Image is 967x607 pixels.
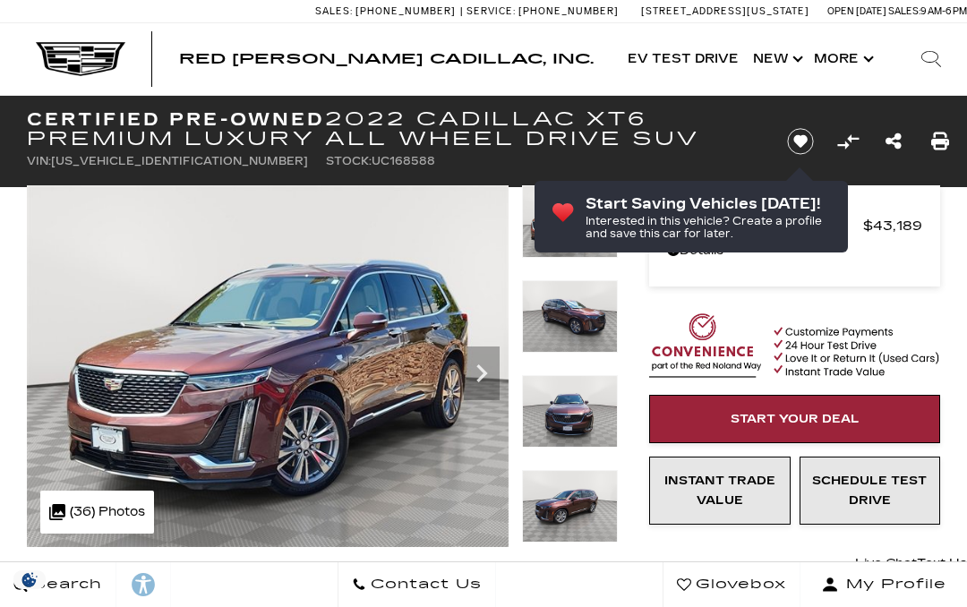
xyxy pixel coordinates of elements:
[355,5,456,17] span: [PHONE_NUMBER]
[667,238,922,263] a: Details
[620,23,746,95] a: EV Test Drive
[839,572,946,597] span: My Profile
[179,50,594,67] span: Red [PERSON_NAME] Cadillac, Inc.
[338,562,496,607] a: Contact Us
[522,470,619,543] img: Certified Used 2022 Rosewood Metallic Cadillac Premium Luxury image 4
[315,6,460,16] a: Sales: [PHONE_NUMBER]
[9,570,50,589] section: Click to Open Cookie Consent Modal
[366,572,482,597] span: Contact Us
[466,5,516,17] span: Service:
[315,5,353,17] span: Sales:
[522,185,619,258] img: Certified Used 2022 Rosewood Metallic Cadillac Premium Luxury image 1
[326,155,372,167] span: Stock:
[667,213,922,238] a: Red [PERSON_NAME] $43,189
[664,474,775,508] span: Instant Trade Value
[886,129,902,154] a: Share this Certified Pre-Owned 2022 Cadillac XT6 Premium Luxury All Wheel Drive SUV
[518,5,619,17] span: [PHONE_NUMBER]
[931,129,949,154] a: Print this Certified Pre-Owned 2022 Cadillac XT6 Premium Luxury All Wheel Drive SUV
[27,109,760,149] h1: 2022 Cadillac XT6 Premium Luxury All Wheel Drive SUV
[460,6,623,16] a: Service: [PHONE_NUMBER]
[522,280,619,353] img: Certified Used 2022 Rosewood Metallic Cadillac Premium Luxury image 2
[40,491,154,534] div: (36) Photos
[522,375,619,448] img: Certified Used 2022 Rosewood Metallic Cadillac Premium Luxury image 3
[51,155,308,167] span: [US_VEHICLE_IDENTIFICATION_NUMBER]
[649,457,791,525] a: Instant Trade Value
[827,5,886,17] span: Open [DATE]
[27,108,325,130] strong: Certified Pre-Owned
[863,213,922,238] span: $43,189
[834,128,861,155] button: Compare vehicle
[800,562,967,607] button: Open user profile menu
[36,42,125,76] img: Cadillac Dark Logo with Cadillac White Text
[781,127,820,156] button: Save vehicle
[663,562,800,607] a: Glovebox
[691,572,786,597] span: Glovebox
[649,395,940,443] a: Start Your Deal
[27,185,509,547] img: Certified Used 2022 Rosewood Metallic Cadillac Premium Luxury image 1
[27,155,51,167] span: VIN:
[807,23,877,95] button: More
[812,474,927,508] span: Schedule Test Drive
[667,213,863,238] span: Red [PERSON_NAME]
[641,5,809,17] a: [STREET_ADDRESS][US_STATE]
[9,570,50,589] img: Opt-Out Icon
[920,5,967,17] span: 9 AM-6 PM
[731,412,860,426] span: Start Your Deal
[179,52,594,66] a: Red [PERSON_NAME] Cadillac, Inc.
[746,23,807,95] a: New
[800,457,941,525] a: Schedule Test Drive
[888,5,920,17] span: Sales:
[28,572,102,597] span: Search
[372,155,435,167] span: UC168588
[464,346,500,400] div: Next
